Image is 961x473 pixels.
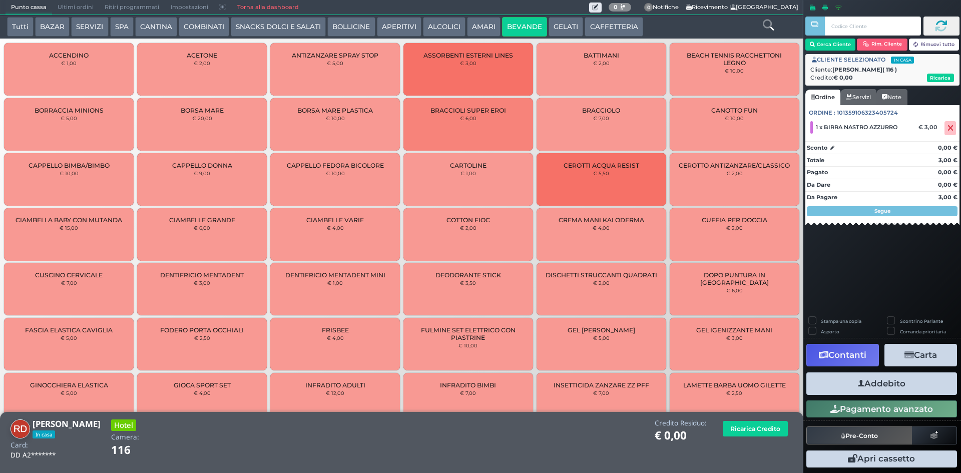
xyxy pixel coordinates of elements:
small: € 1,00 [327,280,343,286]
span: CEROTTI ACQUA RESIST [564,162,639,169]
strong: Da Pagare [807,194,837,201]
span: BORSA MARE PLASTICA [297,107,373,114]
small: € 7,00 [593,390,609,396]
small: € 4,00 [194,390,211,396]
small: € 5,00 [593,335,610,341]
span: CIAMBELLE VARIE [306,216,364,224]
a: Ordine [805,90,840,106]
small: € 2,00 [726,170,743,176]
small: € 6,00 [194,225,210,231]
small: € 1,00 [460,170,476,176]
span: CARTOLINE [450,162,487,169]
span: BRACCIOLI SUPER EROI [430,107,506,114]
span: GINOCCHIERA ELASTICA [30,381,108,389]
strong: 0,00 € [938,144,957,151]
small: € 6,00 [726,287,743,293]
small: € 3,00 [460,60,476,66]
small: € 5,00 [61,115,77,121]
span: DENTIFRICIO MENTADENT [160,271,244,279]
span: INFRADITO BIMBI [440,381,496,389]
small: € 2,00 [593,280,610,286]
span: ANTIZANZARE SPRAY STOP [292,52,378,59]
span: LAMETTE BARBA UOMO GILETTE [683,381,786,389]
button: SNACKS DOLCI E SALATI [231,17,326,37]
button: Pre-Conto [806,426,912,444]
small: € 9,00 [194,170,210,176]
button: BAZAR [35,17,70,37]
button: SPA [110,17,134,37]
small: € 3,00 [726,335,743,341]
span: BORRACCIA MINIONS [35,107,104,114]
b: [PERSON_NAME] [33,418,101,429]
small: € 7,00 [593,115,609,121]
button: BEVANDE [502,17,547,37]
b: 0 [614,4,618,11]
span: BATTIMANI [584,52,619,59]
small: € 2,00 [726,225,743,231]
span: CEROTTO ANTIZANZARE/CLASSICO [679,162,790,169]
strong: 3,00 € [938,194,957,201]
span: In casa [891,57,914,64]
img: Raffaele Di Sivo [11,419,30,439]
strong: 0,00 € [938,181,957,188]
span: CANOTTO FUN [711,107,758,114]
button: BOLLICINE [327,17,375,37]
button: GELATI [549,17,583,37]
button: Ricarica Credito [723,421,788,436]
small: € 2,50 [194,335,210,341]
span: FASCIA ELASTICA CAVIGLIA [25,326,113,334]
strong: 0,00 € [938,169,957,176]
button: Addebito [806,372,957,395]
small: € 10,00 [725,68,744,74]
button: Apri cassetto [806,450,957,467]
div: Credito: [810,74,954,82]
button: COMBINATI [179,17,229,37]
b: [PERSON_NAME] [832,66,897,73]
strong: Segue [874,208,890,214]
small: € 20,00 [192,115,212,121]
strong: Totale [807,157,824,164]
span: Ritiri programmati [99,1,165,15]
small: € 5,00 [61,390,77,396]
small: € 10,00 [326,170,345,176]
span: Ordine : [809,109,835,117]
button: Tutti [7,17,34,37]
strong: 3,00 € [938,157,957,164]
small: € 3,50 [460,280,476,286]
span: FRISBEE [322,326,349,334]
span: In casa [33,430,55,438]
button: Pagamento avanzato [806,400,957,417]
span: FODERO PORTA OCCHIALI [160,326,244,334]
span: BORSA MARE [181,107,224,114]
a: Servizi [840,89,876,105]
strong: Sconto [807,144,827,152]
span: Punto cassa [6,1,52,15]
button: Carta [884,344,957,366]
span: CIAMBELLA BABY CON MUTANDA [16,216,122,224]
button: AMARI [467,17,501,37]
span: INSETTICIDA ZANZARE ZZ PFF [554,381,649,389]
small: € 2,00 [194,60,210,66]
span: COTTON FIOC [446,216,490,224]
h4: Camera: [111,433,139,441]
button: APERITIVI [377,17,421,37]
span: BEACH TENNIS RACCHETTONI LEGNO [678,52,790,67]
span: CAPPELLO BIMBA/BIMBO [29,162,110,169]
small: € 10,00 [60,170,79,176]
span: ( 116 ) [882,66,897,74]
small: € 10,00 [725,115,744,121]
span: CAPPELLO DONNA [172,162,232,169]
button: CANTINA [135,17,177,37]
span: Impostazioni [165,1,214,15]
small: € 10,00 [326,115,345,121]
span: ASSORBENTI ESTERNI LINES [423,52,513,59]
span: INFRADITO ADULTI [305,381,365,389]
span: 0 [644,3,653,12]
span: 101359106323405724 [837,109,898,117]
button: Ricarica [927,74,954,82]
span: DOPO PUNTURA IN [GEOGRAPHIC_DATA] [678,271,790,286]
label: Scontrino Parlante [900,318,943,324]
label: Comanda prioritaria [900,328,946,335]
span: CLIENTE SELEZIONATO [812,56,914,64]
button: Rim. Cliente [857,39,907,51]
